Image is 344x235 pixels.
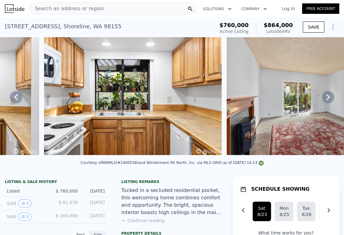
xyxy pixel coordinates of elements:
[18,213,31,221] button: View historical data
[302,211,310,217] div: 8/26
[83,188,104,194] div: [DATE]
[327,21,339,33] button: Show Options
[274,6,302,12] a: Log In
[257,205,266,211] div: Sat
[121,187,223,216] div: Tucked in a secluded residential pocket, this welcoming home combines comfort and opportunity. Th...
[302,205,310,211] div: Tue
[219,22,249,28] span: $760,000
[257,211,266,217] div: 8/23
[280,211,288,217] div: 8/25
[219,29,248,34] span: Active Listing
[5,4,24,13] img: Lotside
[303,22,324,33] button: SAVE
[5,22,121,31] div: [STREET_ADDRESS] , Shoreline , WA 98155
[252,201,271,221] button: Sat8/23
[18,199,31,207] button: View historical data
[280,205,288,211] div: Mon
[251,185,309,193] h1: SCHEDULE SHOWING
[259,161,264,165] img: NWMLS Logo
[264,28,293,34] div: Lotside ARV
[56,213,78,218] span: $ 160,000
[275,201,293,221] button: Mon8/25
[59,200,78,205] span: $ 81,570
[44,37,222,155] img: Sale: 166832627 Parcel: 98606632
[121,217,165,224] button: Continue reading
[7,213,51,221] div: Sold
[297,201,315,221] button: Tue8/26
[302,3,339,14] a: Free Account
[56,189,78,193] span: $ 760,000
[121,179,223,184] div: Listing remarks
[83,199,104,207] div: [DATE]
[5,179,106,185] div: LISTING & SALE HISTORY
[7,199,51,207] div: Sold
[30,5,104,12] span: Search an address or region
[264,22,293,28] span: $864,000
[83,213,104,221] div: [DATE]
[236,3,272,14] button: Company
[80,161,263,165] div: Courtesy of NWMLS (#2400558) and Windermere RE North, Inc. via MLS GRID as of [DATE] 14:13
[198,3,236,14] button: Solutions
[7,188,51,194] div: Listed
